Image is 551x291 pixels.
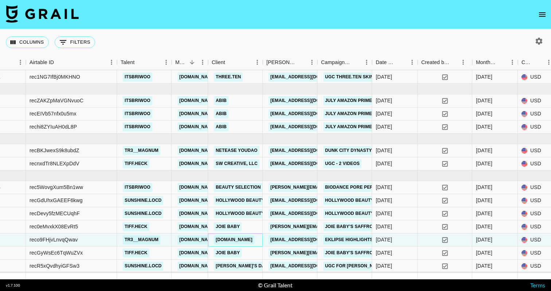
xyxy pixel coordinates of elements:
[476,184,492,191] div: Sep '25
[106,57,117,68] button: Menu
[123,72,152,82] a: itsbriwoo
[123,183,152,192] a: itsbriwoo
[323,146,380,155] a: Dunk City Dynasty S3
[15,57,26,68] button: Menu
[372,55,418,70] div: Date Created
[376,210,392,217] div: 8/28/2025
[214,159,259,168] a: SW Creative, LLC
[214,72,243,82] a: THREE.TEN
[497,57,507,67] button: Sort
[476,249,492,256] div: Sep '25
[177,183,296,192] a: [DOMAIN_NAME][EMAIL_ADDRESS][DOMAIN_NAME]
[30,262,79,270] div: recR5xQvdhyiGFSw3
[476,160,492,167] div: Aug '25
[214,222,242,231] a: Joie Baby
[530,282,545,288] a: Terms
[351,57,361,67] button: Sort
[30,97,83,104] div: recZAKZpMaVGNvuoC
[323,248,448,257] a: Joie Baby’s Saffron seat - September campaign
[30,184,83,191] div: rec5WovgXum5Bn1ww
[421,55,450,70] div: Created by Grail Team
[177,261,296,271] a: [DOMAIN_NAME][EMAIL_ADDRESS][DOMAIN_NAME]
[476,236,492,243] div: Sep '25
[30,236,78,243] div: reco9FHjvLnvqQwav
[321,55,351,70] div: Campaign (Type)
[123,261,163,271] a: sunshine.locd
[161,57,172,68] button: Menu
[476,262,492,270] div: Sep '25
[533,57,543,67] button: Sort
[30,55,54,70] div: Airtable ID
[30,147,79,154] div: recBKJwexS9k8ubdZ
[376,147,392,154] div: 8/15/2025
[214,146,259,155] a: NetEase YouDao
[269,96,350,105] a: [EMAIL_ADDRESS][DOMAIN_NAME]
[172,55,208,70] div: Manager
[30,249,83,256] div: recGyWsEc6TqWuZVx
[177,196,296,205] a: [DOMAIN_NAME][EMAIL_ADDRESS][DOMAIN_NAME]
[177,209,296,218] a: [DOMAIN_NAME][EMAIL_ADDRESS][DOMAIN_NAME]
[123,146,160,155] a: tr3__magnum
[269,248,425,257] a: [PERSON_NAME][EMAIL_ADDRESS][PERSON_NAME][DOMAIN_NAME]
[269,72,350,82] a: [EMAIL_ADDRESS][DOMAIN_NAME]
[450,57,460,67] button: Sort
[123,209,163,218] a: sunshine.locd
[30,210,80,217] div: recDevy5fzMECUqhF
[476,197,492,204] div: Sep '25
[507,57,518,68] button: Menu
[376,160,392,167] div: 8/15/2025
[177,235,296,244] a: [DOMAIN_NAME][EMAIL_ADDRESS][DOMAIN_NAME]
[258,282,293,289] div: © Grail Talent
[296,57,306,67] button: Sort
[418,55,472,70] div: Created by Grail Team
[323,235,426,244] a: Eklipse Highlights Promo for NBA 2K26
[323,222,439,231] a: Joie Baby’s Saffron seat - August campaign
[123,159,149,168] a: tiff.heck
[177,222,296,231] a: [DOMAIN_NAME][EMAIL_ADDRESS][DOMAIN_NAME]
[214,109,228,118] a: Abib
[476,223,492,230] div: Sep '25
[269,109,350,118] a: [EMAIL_ADDRESS][DOMAIN_NAME]
[30,73,80,80] div: rec1NG7IfBj0MKHNO
[225,57,235,67] button: Sort
[269,122,350,131] a: [EMAIL_ADDRESS][DOMAIN_NAME]
[30,197,83,204] div: recGdUhxGAEEF6kwg
[323,159,362,168] a: UGC - 2 VIDEOS
[214,96,228,105] a: Abib
[323,209,473,218] a: Hollywood Beauty X Nourish to Flourish with Batana Oil
[472,55,518,70] div: Month Due
[175,55,187,70] div: Manager
[306,57,317,68] button: Menu
[177,96,296,105] a: [DOMAIN_NAME][EMAIL_ADDRESS][DOMAIN_NAME]
[54,57,64,67] button: Sort
[317,55,372,70] div: Campaign (Type)
[214,209,266,218] a: Hollywood Beauty
[266,55,296,70] div: [PERSON_NAME]
[177,109,296,118] a: [DOMAIN_NAME][EMAIL_ADDRESS][DOMAIN_NAME]
[269,159,350,168] a: [EMAIL_ADDRESS][DOMAIN_NAME]
[269,146,350,155] a: [EMAIL_ADDRESS][DOMAIN_NAME]
[376,236,392,243] div: 8/20/2025
[323,109,473,118] a: July Amazon Prime Day Campaign Collaboration - video #2
[323,196,473,205] a: Hollywood Beauty X Nourish to Flourish with Batana Oil
[177,72,296,82] a: [DOMAIN_NAME][EMAIL_ADDRESS][DOMAIN_NAME]
[30,223,78,230] div: rec0eMvxkX08EvRt5
[30,123,77,130] div: rechi8ZYIuAH0dL8P
[396,57,407,67] button: Sort
[376,110,392,117] div: 7/8/2025
[187,57,197,67] button: Sort
[123,235,160,244] a: tr3__magnum
[30,160,79,167] div: recnxdTr8NLEXpDdV
[376,73,392,80] div: 6/30/2025
[30,110,77,117] div: recEIVb57nfx0u5mx
[6,283,20,288] div: v 1.7.100
[376,249,392,256] div: 7/30/2025
[6,5,79,23] img: Grail Talent
[214,261,285,271] a: [PERSON_NAME]'s Daughter
[376,97,392,104] div: 7/8/2025
[376,55,396,70] div: Date Created
[214,122,228,131] a: Abib
[361,57,372,68] button: Menu
[323,122,473,131] a: July Amazon Prime Day Campaign Collaboration - video #3
[476,147,492,154] div: Aug '25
